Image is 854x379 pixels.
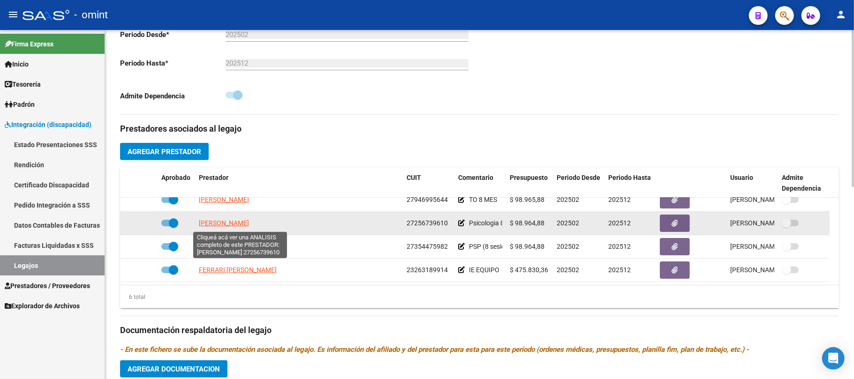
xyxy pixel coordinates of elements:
[510,243,544,250] span: $ 98.964,88
[120,360,227,378] button: Agregar Documentacion
[730,174,753,181] span: Usuario
[726,168,778,199] datatable-header-cell: Usuario
[730,196,804,203] span: [PERSON_NAME] [DATE]
[730,219,804,227] span: [PERSON_NAME] [DATE]
[557,266,579,274] span: 202502
[407,266,448,274] span: 23263189914
[557,243,579,250] span: 202502
[5,99,35,110] span: Padrón
[195,168,403,199] datatable-header-cell: Prestador
[199,266,277,274] span: FERRARI [PERSON_NAME]
[403,168,454,199] datatable-header-cell: CUIT
[557,196,579,203] span: 202502
[158,168,195,199] datatable-header-cell: Aprobado
[469,243,533,250] span: PSP (8 sesiones/mes)
[608,174,651,181] span: Periodo Hasta
[199,243,276,250] span: NONINO [PERSON_NAME]
[469,219,543,227] span: Psicologia 8 MENSUALES
[74,5,108,25] span: - omint
[199,174,228,181] span: Prestador
[120,143,209,160] button: Agregar Prestador
[407,174,421,181] span: CUIT
[407,219,448,227] span: 27256739610
[120,58,226,68] p: Periodo Hasta
[199,219,249,227] span: [PERSON_NAME]
[5,119,91,130] span: Integración (discapacidad)
[5,39,53,49] span: Firma Express
[730,243,804,250] span: [PERSON_NAME] [DATE]
[120,345,749,354] i: - En este fichero se sube la documentación asociada al legajo. Es información del afiliado y del ...
[778,168,830,199] datatable-header-cell: Admite Dependencia
[407,196,448,203] span: 27946995644
[510,174,548,181] span: Presupuesto
[557,219,579,227] span: 202502
[510,266,548,274] span: $ 475.830,36
[822,347,845,370] div: Open Intercom Messenger
[5,281,90,291] span: Prestadores / Proveedores
[608,243,631,250] span: 202512
[469,196,497,203] span: TO 8 MES
[120,324,839,337] h3: Documentación respaldatoria del legajo
[510,196,544,203] span: $ 98.965,88
[120,122,839,135] h3: Prestadores asociados al legajo
[128,148,201,156] span: Agregar Prestador
[5,79,41,89] span: Tesorería
[5,301,80,311] span: Explorador de Archivos
[161,174,190,181] span: Aprobado
[8,9,19,20] mat-icon: menu
[454,168,506,199] datatable-header-cell: Comentario
[120,292,145,302] div: 6 total
[5,59,29,69] span: Inicio
[608,196,631,203] span: 202512
[835,9,846,20] mat-icon: person
[458,174,493,181] span: Comentario
[782,174,821,192] span: Admite Dependencia
[608,219,631,227] span: 202512
[510,219,544,227] span: $ 98.964,88
[557,174,600,181] span: Periodo Desde
[120,91,226,101] p: Admite Dependencia
[469,266,499,274] span: IE EQUIPO
[605,168,656,199] datatable-header-cell: Periodo Hasta
[128,365,220,373] span: Agregar Documentacion
[506,168,553,199] datatable-header-cell: Presupuesto
[199,196,249,203] span: [PERSON_NAME]
[608,266,631,274] span: 202512
[120,30,226,40] p: Periodo Desde
[407,243,448,250] span: 27354475982
[730,266,804,274] span: [PERSON_NAME] [DATE]
[553,168,605,199] datatable-header-cell: Periodo Desde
